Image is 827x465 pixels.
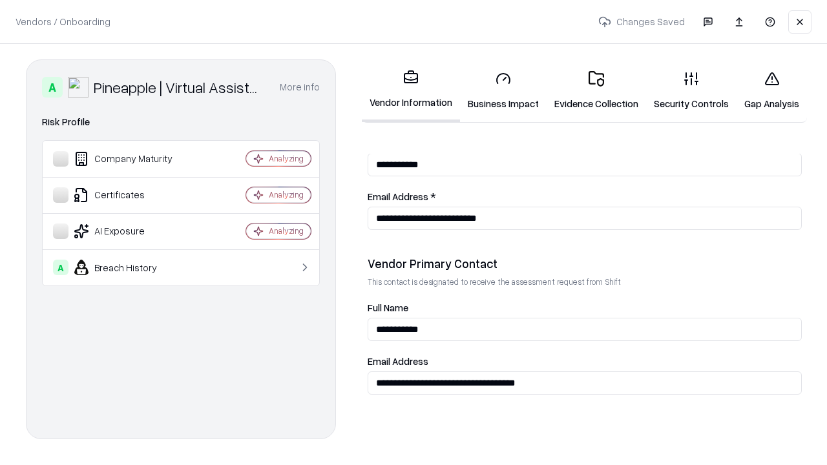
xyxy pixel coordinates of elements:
button: More info [280,76,320,99]
a: Gap Analysis [737,61,807,121]
div: Certificates [53,187,207,203]
label: Full Name [368,303,802,313]
div: AI Exposure [53,223,207,239]
div: Analyzing [269,153,304,164]
img: Pineapple | Virtual Assistant Agency [68,77,89,98]
p: This contact is designated to receive the assessment request from Shift [368,276,802,287]
a: Security Controls [646,61,737,121]
a: Evidence Collection [547,61,646,121]
a: Business Impact [460,61,547,121]
div: Risk Profile [42,114,320,130]
div: Pineapple | Virtual Assistant Agency [94,77,264,98]
label: Email Address * [368,192,802,201]
div: A [53,260,68,275]
div: Analyzing [269,189,304,200]
div: Vendor Primary Contact [368,256,802,271]
a: Vendor Information [362,59,460,122]
p: Vendors / Onboarding [16,15,110,28]
p: Changes Saved [593,10,690,34]
label: Email Address [368,356,802,366]
div: A [42,77,63,98]
div: Breach History [53,260,207,275]
div: Company Maturity [53,151,207,167]
div: Analyzing [269,225,304,236]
